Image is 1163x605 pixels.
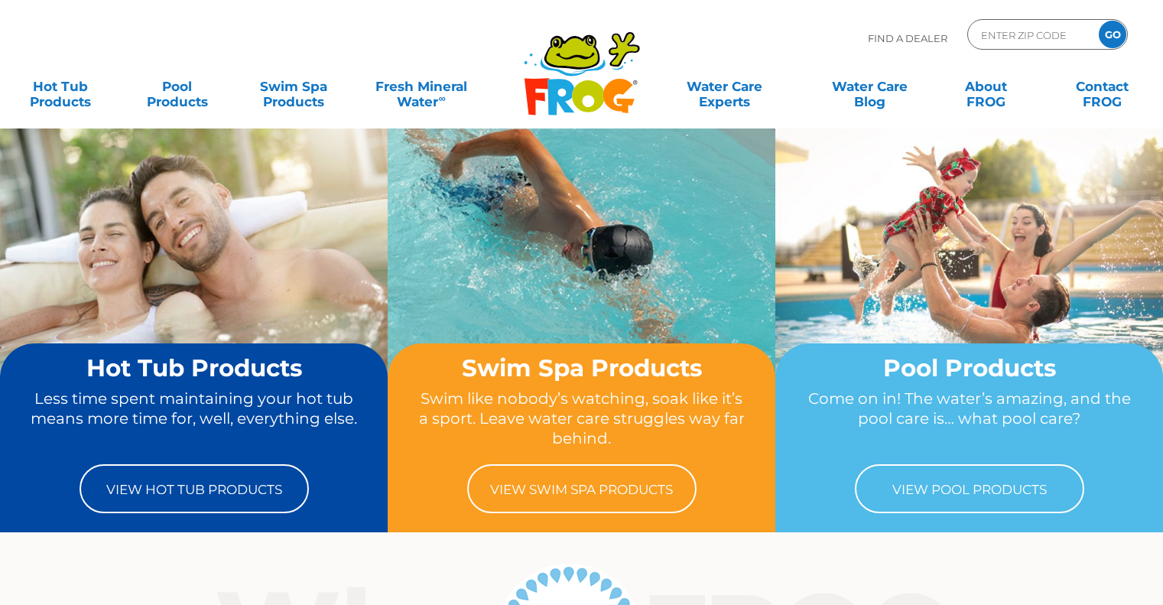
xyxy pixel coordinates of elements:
p: Find A Dealer [868,19,947,57]
p: Less time spent maintaining your hot tub means more time for, well, everything else. [29,389,359,449]
a: PoolProducts [132,71,222,102]
a: View Hot Tub Products [80,464,309,513]
sup: ∞ [438,93,445,104]
input: GO [1099,21,1126,48]
img: home-banner-pool-short [775,128,1163,418]
a: Swim SpaProducts [249,71,339,102]
a: Water CareBlog [824,71,914,102]
a: Fresh MineralWater∞ [365,71,478,102]
a: Water CareExperts [651,71,798,102]
a: View Swim Spa Products [467,464,697,513]
a: AboutFROG [940,71,1031,102]
p: Come on in! The water’s amazing, and the pool care is… what pool care? [804,389,1134,449]
h2: Hot Tub Products [29,355,359,381]
a: ContactFROG [1057,71,1148,102]
a: Hot TubProducts [15,71,106,102]
a: View Pool Products [855,464,1084,513]
img: home-banner-swim-spa-short [388,128,775,418]
p: Swim like nobody’s watching, soak like it’s a sport. Leave water care struggles way far behind. [417,389,746,449]
h2: Swim Spa Products [417,355,746,381]
input: Zip Code Form [979,24,1083,46]
h2: Pool Products [804,355,1134,381]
